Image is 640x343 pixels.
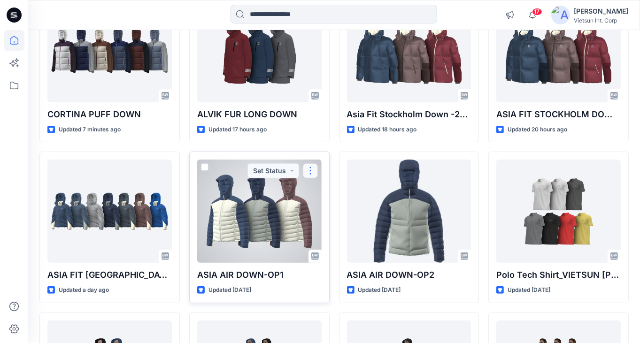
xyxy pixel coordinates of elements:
p: Updated 20 hours ago [508,125,567,135]
a: ASIA AIR DOWN-OP2 [347,160,471,263]
p: ALVIK FUR LONG DOWN [197,108,322,121]
img: avatar [551,6,570,24]
p: Updated [DATE] [208,285,251,295]
a: ASIA FIT STOCKHOLM DOWN [47,160,172,263]
p: Updated 18 hours ago [358,125,417,135]
p: ASIA FIT [GEOGRAPHIC_DATA] DOWN [47,268,172,282]
p: Polo Tech Shirt_VIETSUN [PERSON_NAME] [496,268,621,282]
p: Updated a day ago [59,285,109,295]
p: ASIA AIR DOWN-OP1 [197,268,322,282]
p: ASIA AIR DOWN-OP2 [347,268,471,282]
p: CORTINA PUFF DOWN [47,108,172,121]
p: Updated [DATE] [358,285,401,295]
div: [PERSON_NAME] [574,6,628,17]
p: Asia Fit Stockholm Down -2​_OP2 [347,108,471,121]
div: Vietsun Int. Corp [574,17,628,24]
span: 17 [532,8,542,15]
a: Polo Tech Shirt_VIETSUN NINH THUAN [496,160,621,263]
p: ASIA FIT STOCKHOLM DOWN - 2​_OP1 [496,108,621,121]
a: ASIA AIR DOWN-OP1 [197,160,322,263]
p: Updated [DATE] [508,285,550,295]
p: Updated 7 minutes ago [59,125,121,135]
p: Updated 17 hours ago [208,125,267,135]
